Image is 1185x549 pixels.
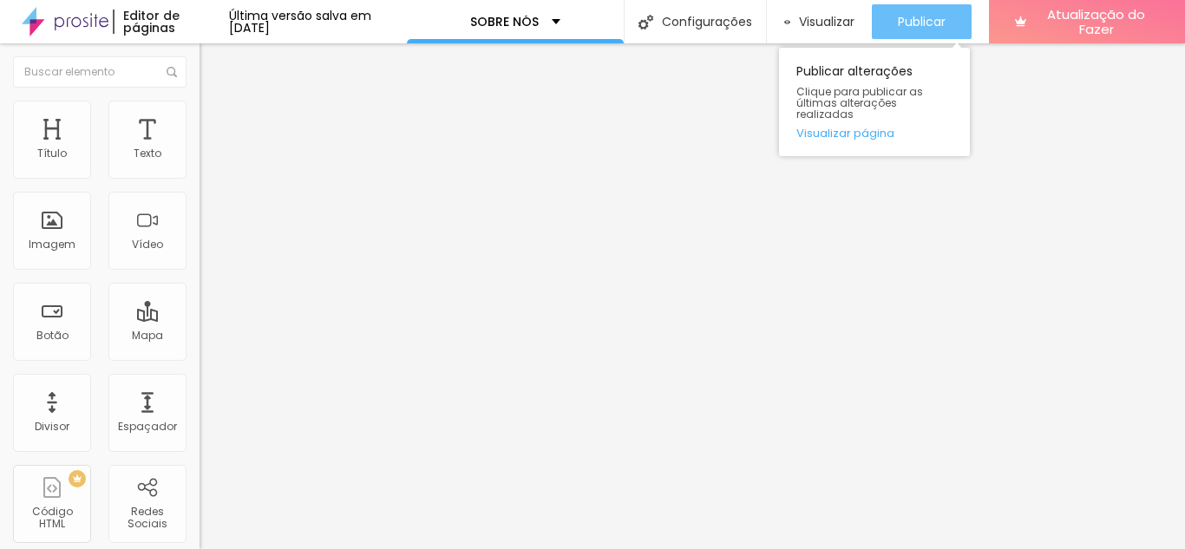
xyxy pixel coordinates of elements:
[796,125,894,141] font: Visualizar página
[872,4,972,39] button: Publicar
[132,237,163,252] font: Vídeo
[784,15,790,29] img: view-1.svg
[638,15,653,29] img: Ícone
[167,67,177,77] img: Ícone
[32,504,73,531] font: Código HTML
[134,146,161,160] font: Texto
[37,146,67,160] font: Título
[796,84,923,121] font: Clique para publicar as últimas alterações realizadas
[898,13,946,30] font: Publicar
[796,127,953,139] a: Visualizar página
[796,62,913,80] font: Publicar alterações
[35,419,69,434] font: Divisor
[128,504,167,531] font: Redes Sociais
[118,419,177,434] font: Espaçador
[123,7,180,36] font: Editor de páginas
[229,7,371,36] font: Última versão salva em [DATE]
[36,328,69,343] font: Botão
[799,13,854,30] font: Visualizar
[132,328,163,343] font: Mapa
[767,4,872,39] button: Visualizar
[13,56,187,88] input: Buscar elemento
[1047,5,1145,38] font: Atualização do Fazer
[470,13,539,30] font: SOBRE NÓS
[29,237,75,252] font: Imagem
[662,13,752,30] font: Configurações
